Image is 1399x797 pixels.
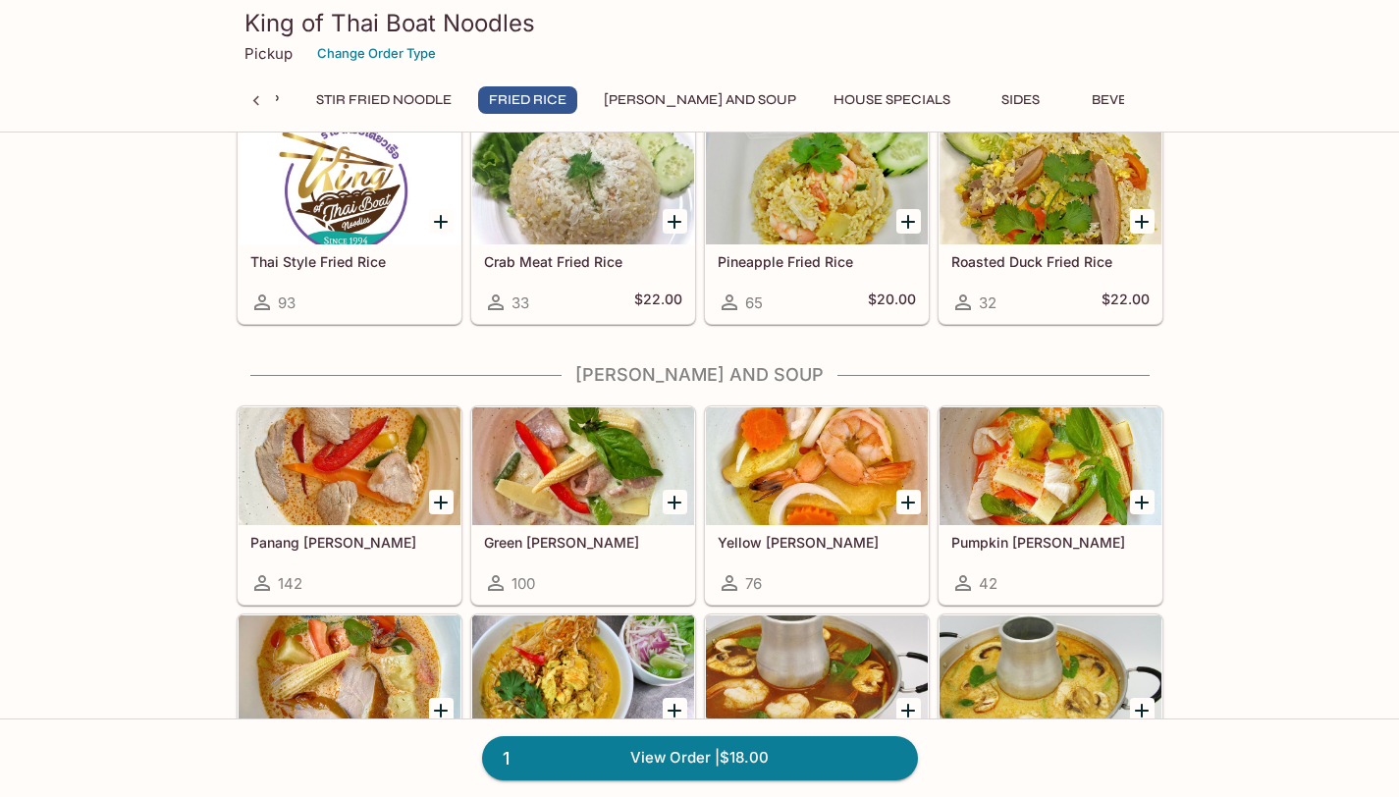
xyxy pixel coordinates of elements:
h5: Crab Meat Fried Rice [484,253,682,270]
a: 1View Order |$18.00 [482,736,918,779]
button: Add Khao Soi [663,698,687,722]
button: Sides [977,86,1065,114]
button: [PERSON_NAME] and Soup [593,86,807,114]
h5: Green [PERSON_NAME] [484,534,682,551]
div: Pineapple Fried Rice [706,127,928,244]
h5: Pumpkin [PERSON_NAME] [951,534,1150,551]
span: 142 [278,574,302,593]
h5: Roasted Duck Fried Rice [951,253,1150,270]
p: Pickup [244,44,293,63]
button: Add Pumpkin Curry [1130,490,1155,514]
button: Add Panang Curry [429,490,454,514]
button: Add Tom Yum [896,698,921,722]
button: Add Crab Meat Fried Rice [663,209,687,234]
button: Beverages [1081,86,1184,114]
div: Thai Style Fried Rice [239,127,460,244]
a: Pineapple Fried Rice65$20.00 [705,126,929,324]
span: 33 [511,293,529,312]
h5: Yellow [PERSON_NAME] [718,534,916,551]
a: Pumpkin [PERSON_NAME]42 [939,406,1162,605]
h5: Panang [PERSON_NAME] [250,534,449,551]
span: 1 [491,745,521,772]
div: Roasted Duck Fried Rice [940,127,1161,244]
span: 100 [511,574,535,593]
div: Yellow Curry [706,407,928,525]
span: 93 [278,293,296,312]
div: Tom Kha [940,615,1161,733]
span: 32 [979,293,996,312]
a: Crab Meat Fried Rice33$22.00 [471,126,695,324]
div: Tom Yum [706,615,928,733]
span: 42 [979,574,997,593]
h5: Pineapple Fried Rice [718,253,916,270]
button: Add Tom Kha [1130,698,1155,722]
h5: $22.00 [1102,291,1150,314]
button: Add Thai Style Fried Rice [429,209,454,234]
a: Yellow [PERSON_NAME]76 [705,406,929,605]
button: Add Green Curry [663,490,687,514]
button: House Specials [823,86,961,114]
a: Green [PERSON_NAME]100 [471,406,695,605]
button: Change Order Type [308,38,445,69]
div: Crab Meat Fried Rice [472,127,694,244]
div: Roasted Duck Curry [239,615,460,733]
span: 65 [745,293,763,312]
a: Roasted Duck Fried Rice32$22.00 [939,126,1162,324]
button: Add Roasted Duck Fried Rice [1130,209,1155,234]
div: Pumpkin Curry [940,407,1161,525]
button: Stir Fried Noodle [305,86,462,114]
div: Panang Curry [239,407,460,525]
h5: Thai Style Fried Rice [250,253,449,270]
h3: King of Thai Boat Noodles [244,8,1156,38]
button: Add Pineapple Fried Rice [896,209,921,234]
h5: $20.00 [868,291,916,314]
button: Fried Rice [478,86,577,114]
span: 76 [745,574,762,593]
button: Add Yellow Curry [896,490,921,514]
div: Khao Soi [472,615,694,733]
a: Thai Style Fried Rice93 [238,126,461,324]
h5: $22.00 [634,291,682,314]
h4: [PERSON_NAME] and Soup [237,364,1163,386]
div: Green Curry [472,407,694,525]
a: Panang [PERSON_NAME]142 [238,406,461,605]
button: Add Roasted Duck Curry [429,698,454,722]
